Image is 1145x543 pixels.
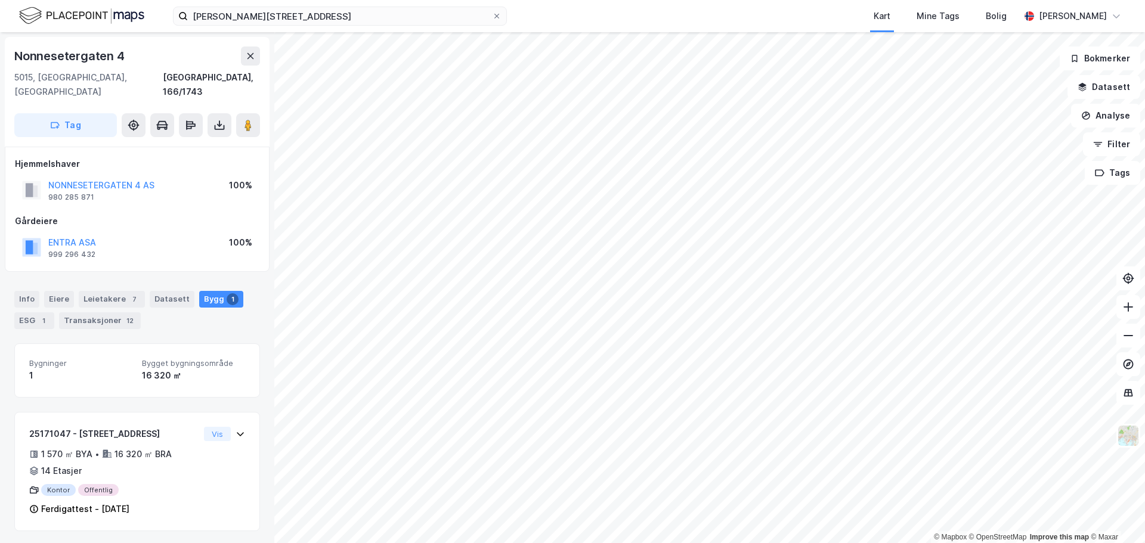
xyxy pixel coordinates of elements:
button: Analyse [1071,104,1140,128]
div: 980 285 871 [48,193,94,202]
div: 1 570 ㎡ BYA [41,447,92,461]
div: 1 [29,368,132,383]
div: Kart [874,9,890,23]
div: Eiere [44,291,74,308]
div: 25171047 - [STREET_ADDRESS] [29,427,199,441]
div: 1 [227,293,239,305]
div: Bolig [986,9,1007,23]
div: 999 296 432 [48,250,95,259]
div: Mine Tags [917,9,960,23]
span: Bygninger [29,358,132,368]
div: Ferdigattest - [DATE] [41,502,129,516]
div: Datasett [150,291,194,308]
div: Hjemmelshaver [15,157,259,171]
div: Gårdeiere [15,214,259,228]
div: Info [14,291,39,308]
input: Søk på adresse, matrikkel, gårdeiere, leietakere eller personer [188,7,492,25]
div: 100% [229,235,252,250]
div: 7 [128,293,140,305]
div: 16 320 ㎡ BRA [114,447,172,461]
div: Transaksjoner [59,312,141,329]
div: 100% [229,178,252,193]
img: logo.f888ab2527a4732fd821a326f86c7f29.svg [19,5,144,26]
div: [GEOGRAPHIC_DATA], 166/1743 [163,70,260,99]
button: Tags [1085,161,1140,185]
div: Leietakere [79,291,145,308]
button: Tag [14,113,117,137]
div: 12 [124,315,136,327]
iframe: Chat Widget [1085,486,1145,543]
button: Bokmerker [1060,46,1140,70]
div: Bygg [199,291,243,308]
a: Improve this map [1030,533,1089,541]
a: Mapbox [934,533,967,541]
div: 16 320 ㎡ [142,368,245,383]
div: Kontrollprogram for chat [1085,486,1145,543]
img: Z [1117,424,1140,447]
div: 1 [38,315,49,327]
div: [PERSON_NAME] [1039,9,1107,23]
button: Datasett [1067,75,1140,99]
div: Nonnesetergaten 4 [14,46,127,66]
div: • [95,449,100,459]
div: 14 Etasjer [41,464,82,478]
div: 5015, [GEOGRAPHIC_DATA], [GEOGRAPHIC_DATA] [14,70,163,99]
span: Bygget bygningsområde [142,358,245,368]
button: Vis [204,427,231,441]
a: OpenStreetMap [969,533,1027,541]
button: Filter [1083,132,1140,156]
div: ESG [14,312,54,329]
